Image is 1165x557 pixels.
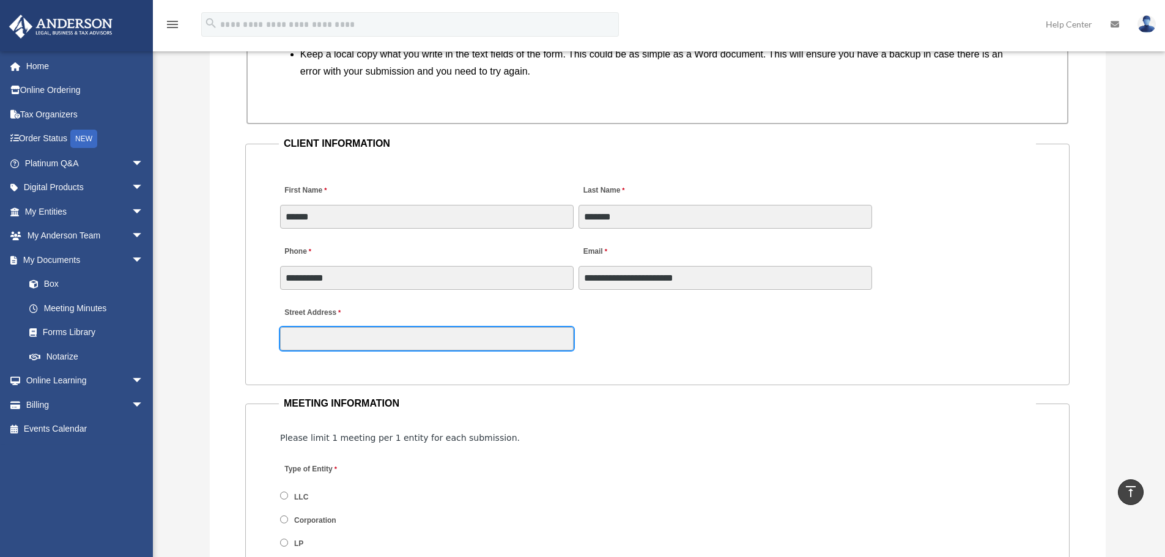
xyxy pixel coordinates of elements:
[204,17,218,30] i: search
[70,130,97,148] div: NEW
[165,17,180,32] i: menu
[9,102,162,127] a: Tax Organizers
[280,462,396,478] label: Type of Entity
[17,320,162,345] a: Forms Library
[279,135,1036,152] legend: CLIENT INFORMATION
[9,175,162,200] a: Digital Productsarrow_drop_down
[9,369,162,393] a: Online Learningarrow_drop_down
[579,183,627,199] label: Last Name
[9,248,162,272] a: My Documentsarrow_drop_down
[131,175,156,201] span: arrow_drop_down
[9,151,162,175] a: Platinum Q&Aarrow_drop_down
[279,395,1036,412] legend: MEETING INFORMATION
[131,369,156,394] span: arrow_drop_down
[6,15,116,39] img: Anderson Advisors Platinum Portal
[131,151,156,176] span: arrow_drop_down
[131,248,156,273] span: arrow_drop_down
[9,224,162,248] a: My Anderson Teamarrow_drop_down
[579,244,610,260] label: Email
[300,46,1024,80] li: Keep a local copy what you write in the text fields of the form. This could be as simple as a Wor...
[280,183,330,199] label: First Name
[131,199,156,224] span: arrow_drop_down
[290,492,313,503] label: LLC
[290,515,341,526] label: Corporation
[17,272,162,297] a: Box
[280,305,396,322] label: Street Address
[1137,15,1156,33] img: User Pic
[1118,479,1144,505] a: vertical_align_top
[17,296,156,320] a: Meeting Minutes
[131,224,156,249] span: arrow_drop_down
[9,78,162,103] a: Online Ordering
[9,393,162,417] a: Billingarrow_drop_down
[290,539,308,550] label: LP
[9,54,162,78] a: Home
[165,21,180,32] a: menu
[131,393,156,418] span: arrow_drop_down
[9,417,162,441] a: Events Calendar
[280,244,314,260] label: Phone
[9,127,162,152] a: Order StatusNEW
[9,199,162,224] a: My Entitiesarrow_drop_down
[17,344,162,369] a: Notarize
[280,433,520,443] span: Please limit 1 meeting per 1 entity for each submission.
[1123,484,1138,499] i: vertical_align_top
